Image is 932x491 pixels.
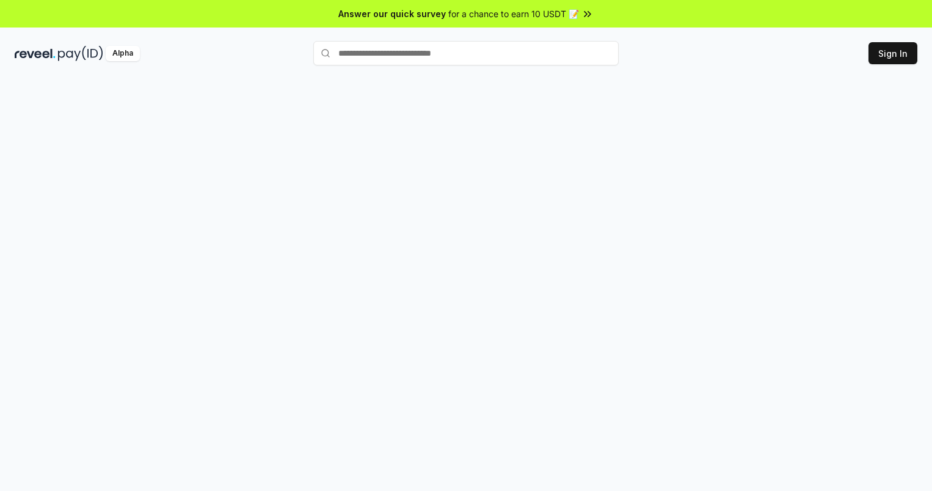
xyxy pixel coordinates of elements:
button: Sign In [868,42,917,64]
div: Alpha [106,46,140,61]
span: Answer our quick survey [338,7,446,20]
img: reveel_dark [15,46,56,61]
span: for a chance to earn 10 USDT 📝 [448,7,579,20]
img: pay_id [58,46,103,61]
